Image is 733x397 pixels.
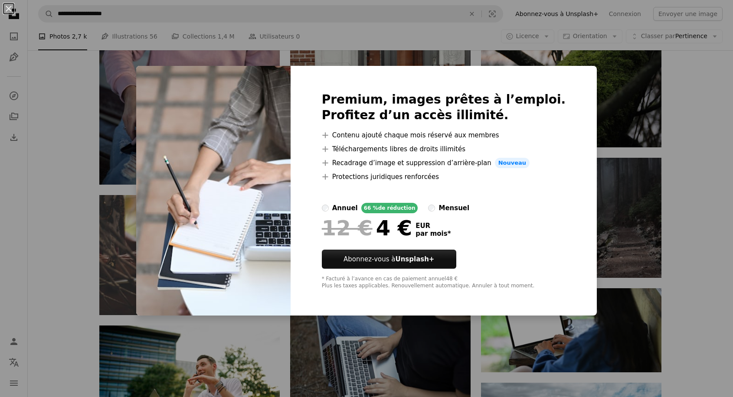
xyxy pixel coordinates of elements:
[322,92,566,123] h2: Premium, images prêtes à l’emploi. Profitez d’un accès illimité.
[395,255,434,263] strong: Unsplash+
[322,158,566,168] li: Recadrage d’image et suppression d’arrière-plan
[322,250,456,269] button: Abonnez-vous àUnsplash+
[428,205,435,212] input: mensuel
[322,217,412,239] div: 4 €
[332,203,358,213] div: annuel
[438,203,469,213] div: mensuel
[416,222,451,230] span: EUR
[322,276,566,290] div: * Facturé à l’avance en cas de paiement annuel 48 € Plus les taxes applicables. Renouvellement au...
[322,172,566,182] li: Protections juridiques renforcées
[495,158,530,168] span: Nouveau
[136,66,291,316] img: premium_photo-1661596866295-c8edd5743812
[322,205,329,212] input: annuel66 %de réduction
[322,144,566,154] li: Téléchargements libres de droits illimités
[322,217,373,239] span: 12 €
[416,230,451,238] span: par mois *
[322,130,566,140] li: Contenu ajouté chaque mois réservé aux membres
[361,203,418,213] div: 66 % de réduction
